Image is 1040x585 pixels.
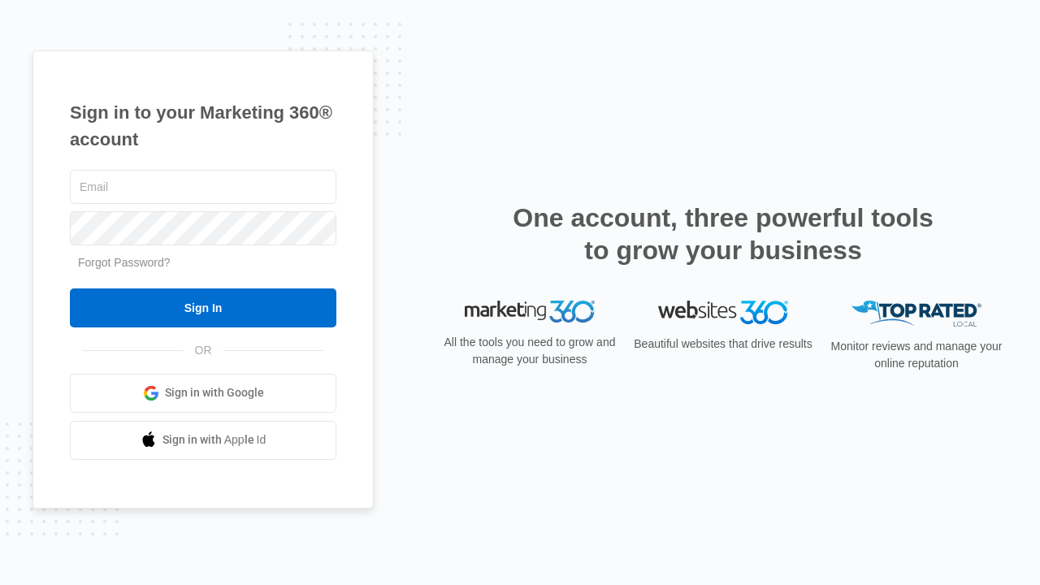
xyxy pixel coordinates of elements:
[78,256,171,269] a: Forgot Password?
[70,374,336,413] a: Sign in with Google
[70,421,336,460] a: Sign in with Apple Id
[632,336,814,353] p: Beautiful websites that drive results
[851,301,981,327] img: Top Rated Local
[465,301,595,323] img: Marketing 360
[162,431,266,448] span: Sign in with Apple Id
[439,334,621,368] p: All the tools you need to grow and manage your business
[658,301,788,324] img: Websites 360
[70,99,336,153] h1: Sign in to your Marketing 360® account
[184,342,223,359] span: OR
[825,338,1007,372] p: Monitor reviews and manage your online reputation
[508,201,938,266] h2: One account, three powerful tools to grow your business
[165,384,264,401] span: Sign in with Google
[70,288,336,327] input: Sign In
[70,170,336,204] input: Email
